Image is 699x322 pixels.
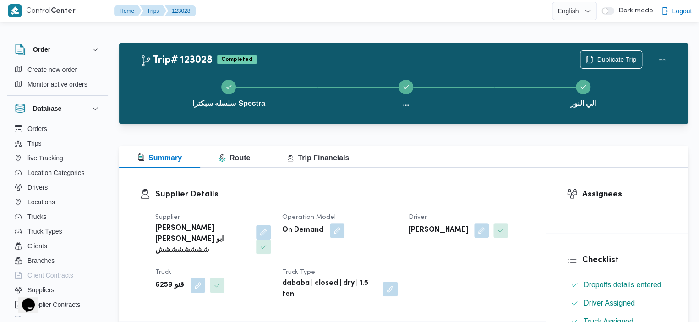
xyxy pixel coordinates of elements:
[11,209,104,224] button: Trucks
[7,121,108,320] div: Database
[33,44,50,55] h3: Order
[221,57,252,62] b: Completed
[409,214,427,220] span: Driver
[140,5,166,16] button: Trips
[155,280,184,291] b: قنو 6259
[27,226,62,237] span: Truck Types
[282,269,315,275] span: Truck Type
[582,254,667,266] h3: Checklist
[15,103,101,114] button: Database
[317,69,495,116] button: ...
[11,180,104,195] button: Drivers
[672,5,692,16] span: Logout
[140,55,213,66] h2: Trip# 123028
[225,83,232,91] svg: Step 1 is complete
[27,123,47,134] span: Orders
[580,50,642,69] button: Duplicate Trip
[27,153,63,164] span: live Tracking
[27,138,42,149] span: Trips
[9,285,38,313] iframe: chat widget
[11,77,104,92] button: Monitor active orders
[27,167,85,178] span: Location Categories
[403,98,409,109] span: ...
[584,298,635,309] span: Driver Assigned
[218,154,250,162] span: Route
[584,281,661,289] span: Dropoffs details entered
[567,278,667,292] button: Dropoffs details entered
[567,296,667,311] button: Driver Assigned
[51,8,76,15] b: Center
[11,224,104,239] button: Truck Types
[494,69,672,116] button: الي النور
[217,55,257,64] span: Completed
[657,2,695,20] button: Logout
[11,195,104,209] button: Locations
[11,239,104,253] button: Clients
[402,83,410,91] svg: Step ... is complete
[27,182,48,193] span: Drivers
[11,268,104,283] button: Client Contracts
[570,98,595,109] span: الي النور
[15,44,101,55] button: Order
[27,255,55,266] span: Branches
[287,154,349,162] span: Trip Financials
[114,5,142,16] button: Home
[27,196,55,207] span: Locations
[11,62,104,77] button: Create new order
[27,299,80,310] span: Supplier Contracts
[11,136,104,151] button: Trips
[137,154,182,162] span: Summary
[282,278,377,300] b: dababa | closed | dry | 1.5 ton
[11,253,104,268] button: Branches
[155,223,250,256] b: [PERSON_NAME] [PERSON_NAME] ابو شششششششش
[27,64,77,75] span: Create new order
[140,69,317,116] button: سلسله سبكترا-Spectra
[33,103,61,114] h3: Database
[192,98,265,109] span: سلسله سبكترا-Spectra
[27,79,87,90] span: Monitor active orders
[27,240,47,251] span: Clients
[582,188,667,201] h3: Assignees
[614,7,653,15] span: Dark mode
[11,121,104,136] button: Orders
[282,225,323,236] b: On Demand
[584,279,661,290] span: Dropoffs details entered
[11,283,104,297] button: Suppliers
[11,151,104,165] button: live Tracking
[11,165,104,180] button: Location Categories
[584,299,635,307] span: Driver Assigned
[164,5,196,16] button: 123028
[409,225,468,236] b: [PERSON_NAME]
[155,269,171,275] span: Truck
[282,214,336,220] span: Operation Model
[27,284,54,295] span: Suppliers
[579,83,587,91] svg: Step 7 is complete
[27,211,46,222] span: Trucks
[7,62,108,95] div: Order
[597,54,636,65] span: Duplicate Trip
[155,188,525,201] h3: Supplier Details
[155,214,180,220] span: Supplier
[27,270,73,281] span: Client Contracts
[11,297,104,312] button: Supplier Contracts
[653,50,672,69] button: Actions
[8,4,22,17] img: X8yXhbKr1z7QwAAAABJRU5ErkJggg==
